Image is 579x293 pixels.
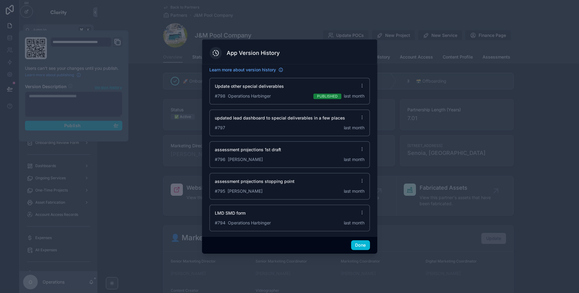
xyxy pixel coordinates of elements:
span: Operations Harbinger [228,220,271,225]
span: last month [344,125,364,131]
span: last month [344,156,364,163]
span: Update other special deliverables [215,83,284,89]
span: # 796 [215,156,263,163]
span: updated lead dashboard to special deliverables in a few places [215,115,345,121]
span: [PERSON_NAME] [228,157,263,162]
span: [PERSON_NAME] [228,188,263,194]
span: last month [344,93,364,99]
span: assessment projections stopping point [215,178,295,184]
span: # 797 [215,125,228,131]
span: assessment projections 1st draft [215,147,281,153]
span: LMD SMD form [215,210,246,216]
span: Published [317,94,338,99]
span: # 794 [215,220,271,226]
button: Done [351,240,370,250]
h3: App Version History [227,49,280,57]
span: # 798 [215,93,271,99]
a: Learn more about version history [209,67,283,73]
span: last month [344,220,364,226]
span: last month [344,188,364,194]
span: Operations Harbinger [228,93,271,98]
span: Learn more about version history [209,67,276,73]
span: # 795 [215,188,263,194]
